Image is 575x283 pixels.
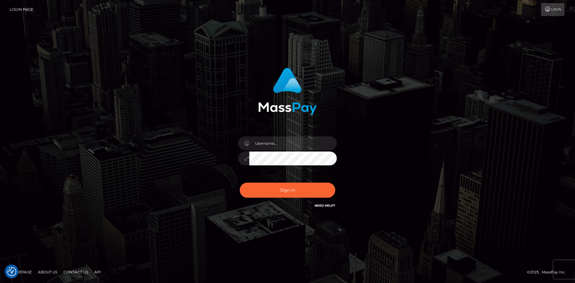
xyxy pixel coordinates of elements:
[541,3,565,16] a: Login
[7,267,34,277] a: Homepage
[315,204,335,208] a: Need Help?
[10,3,33,16] a: Login Page
[249,136,337,150] input: Username...
[61,267,91,277] a: Contact Us
[240,183,335,198] button: Sign in
[7,267,16,276] img: Revisit consent button
[35,267,60,277] a: About Us
[527,269,570,276] div: © 2025 , MassPay Inc.
[92,267,104,277] a: API
[7,267,16,276] button: Consent Preferences
[258,68,317,115] img: MassPay Login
